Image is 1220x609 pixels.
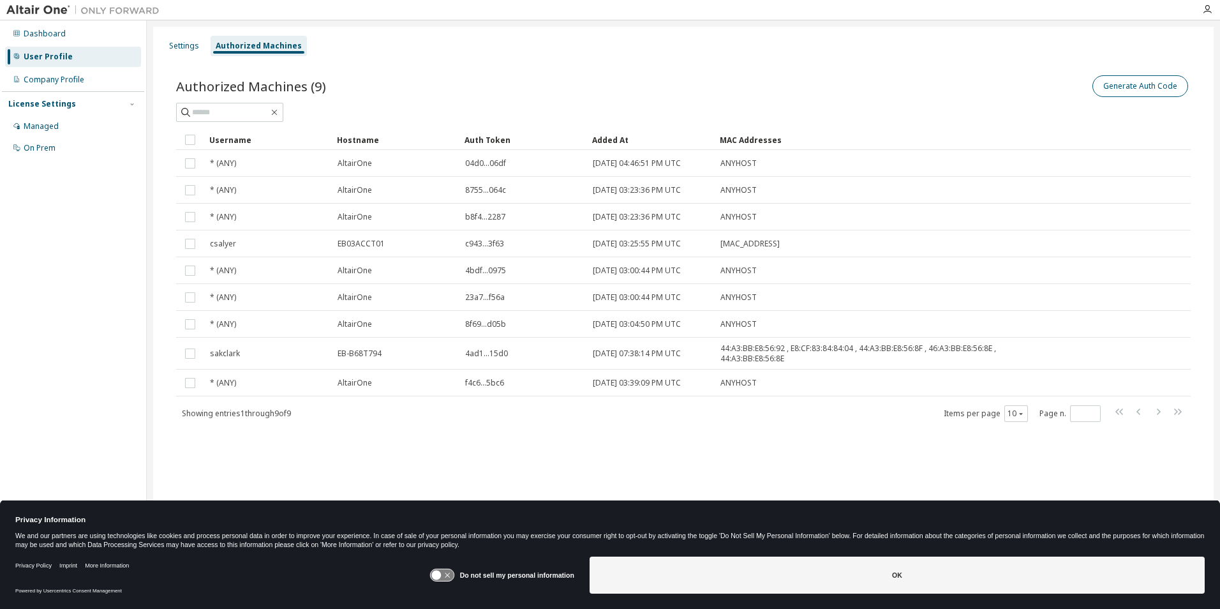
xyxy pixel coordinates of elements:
[720,185,757,195] span: ANYHOST
[1039,405,1101,422] span: Page n.
[465,319,506,329] span: 8f69...d05b
[720,319,757,329] span: ANYHOST
[338,239,385,249] span: EB03ACCT01
[593,292,681,303] span: [DATE] 03:00:44 PM UTC
[24,29,66,39] div: Dashboard
[338,185,372,195] span: AltairOne
[337,130,454,150] div: Hostname
[338,266,372,276] span: AltairOne
[210,292,236,303] span: * (ANY)
[24,143,56,153] div: On Prem
[465,349,508,359] span: 4ad1...15d0
[338,378,372,388] span: AltairOne
[210,212,236,222] span: * (ANY)
[593,185,681,195] span: [DATE] 03:23:36 PM UTC
[465,266,506,276] span: 4bdf...0975
[593,158,681,169] span: [DATE] 04:46:51 PM UTC
[720,212,757,222] span: ANYHOST
[593,378,681,388] span: [DATE] 03:39:09 PM UTC
[209,130,327,150] div: Username
[338,319,372,329] span: AltairOne
[465,212,505,222] span: b8f4...2287
[338,292,372,303] span: AltairOne
[465,185,506,195] span: 8755...064c
[24,52,73,62] div: User Profile
[465,239,504,249] span: c943...3f63
[720,239,780,249] span: [MAC_ADDRESS]
[465,158,506,169] span: 04d0...06df
[465,292,505,303] span: 23a7...f56a
[176,77,326,95] span: Authorized Machines (9)
[593,239,681,249] span: [DATE] 03:25:55 PM UTC
[720,343,1056,364] span: 44:A3:BB:E8:56:92 , E8:CF:83:84:84:04 , 44:A3:BB:E8:56:8F , 46:A3:BB:E8:56:8E , 44:A3:BB:E8:56:8E
[338,212,372,222] span: AltairOne
[210,378,236,388] span: * (ANY)
[24,121,59,132] div: Managed
[944,405,1028,422] span: Items per page
[1008,409,1025,419] button: 10
[593,266,681,276] span: [DATE] 03:00:44 PM UTC
[592,130,710,150] div: Added At
[720,130,1057,150] div: MAC Addresses
[720,292,757,303] span: ANYHOST
[720,378,757,388] span: ANYHOST
[216,41,302,51] div: Authorized Machines
[720,266,757,276] span: ANYHOST
[593,349,681,359] span: [DATE] 07:38:14 PM UTC
[720,158,757,169] span: ANYHOST
[210,239,236,249] span: csalyer
[593,212,681,222] span: [DATE] 03:23:36 PM UTC
[338,158,372,169] span: AltairOne
[338,349,382,359] span: EB-B68T794
[8,99,76,109] div: License Settings
[210,266,236,276] span: * (ANY)
[6,4,166,17] img: Altair One
[465,130,582,150] div: Auth Token
[593,319,681,329] span: [DATE] 03:04:50 PM UTC
[210,319,236,329] span: * (ANY)
[24,75,84,85] div: Company Profile
[210,349,240,359] span: sakclark
[182,408,291,419] span: Showing entries 1 through 9 of 9
[465,378,504,388] span: f4c6...5bc6
[1092,75,1188,97] button: Generate Auth Code
[210,158,236,169] span: * (ANY)
[210,185,236,195] span: * (ANY)
[169,41,199,51] div: Settings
